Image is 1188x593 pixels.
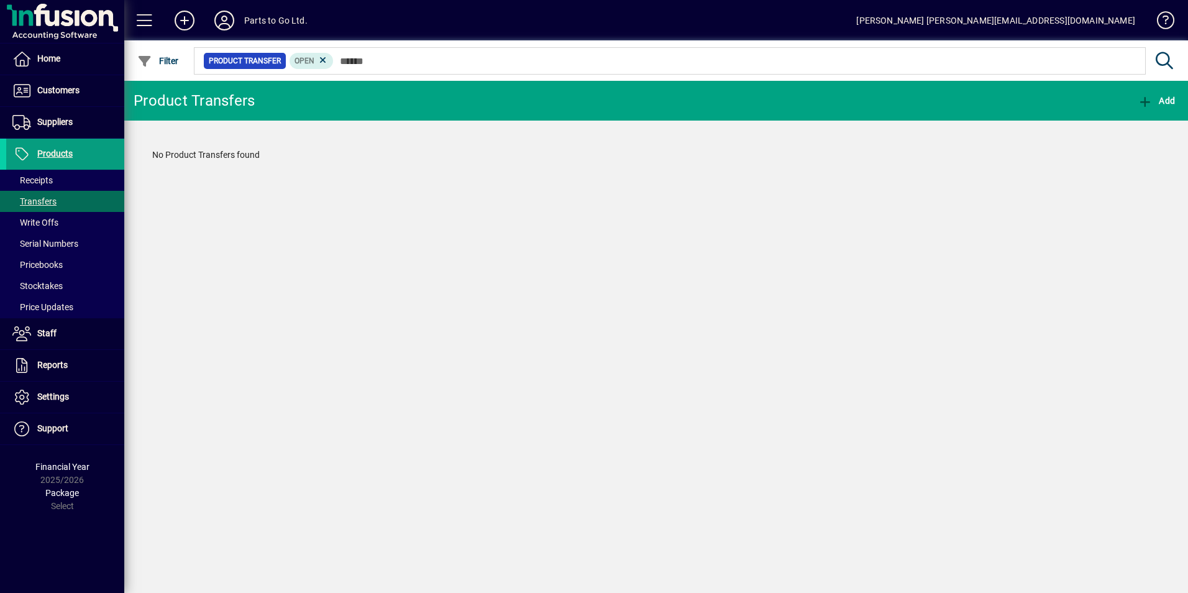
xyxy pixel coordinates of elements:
[6,382,124,413] a: Settings
[6,170,124,191] a: Receipts
[6,75,124,106] a: Customers
[37,149,73,159] span: Products
[37,328,57,338] span: Staff
[290,53,334,69] mat-chip: Completion Status: Open
[12,196,57,206] span: Transfers
[6,233,124,254] a: Serial Numbers
[35,462,89,472] span: Financial Year
[6,254,124,275] a: Pricebooks
[244,11,308,30] div: Parts to Go Ltd.
[6,350,124,381] a: Reports
[1148,2,1172,43] a: Knowledge Base
[6,296,124,318] a: Price Updates
[12,218,58,228] span: Write Offs
[12,260,63,270] span: Pricebooks
[6,318,124,349] a: Staff
[1135,90,1178,112] button: Add
[140,136,1172,174] div: No Product Transfers found
[6,191,124,212] a: Transfers
[209,55,281,67] span: Product Transfer
[134,50,182,72] button: Filter
[12,239,78,249] span: Serial Numbers
[12,302,73,312] span: Price Updates
[6,44,124,75] a: Home
[856,11,1135,30] div: [PERSON_NAME] [PERSON_NAME][EMAIL_ADDRESS][DOMAIN_NAME]
[37,392,69,402] span: Settings
[1138,96,1175,106] span: Add
[37,117,73,127] span: Suppliers
[6,413,124,444] a: Support
[37,360,68,370] span: Reports
[6,107,124,138] a: Suppliers
[12,281,63,291] span: Stocktakes
[137,56,179,66] span: Filter
[6,275,124,296] a: Stocktakes
[37,53,60,63] span: Home
[295,57,314,65] span: Open
[134,91,255,111] div: Product Transfers
[45,488,79,498] span: Package
[37,423,68,433] span: Support
[37,85,80,95] span: Customers
[6,212,124,233] a: Write Offs
[12,175,53,185] span: Receipts
[204,9,244,32] button: Profile
[165,9,204,32] button: Add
